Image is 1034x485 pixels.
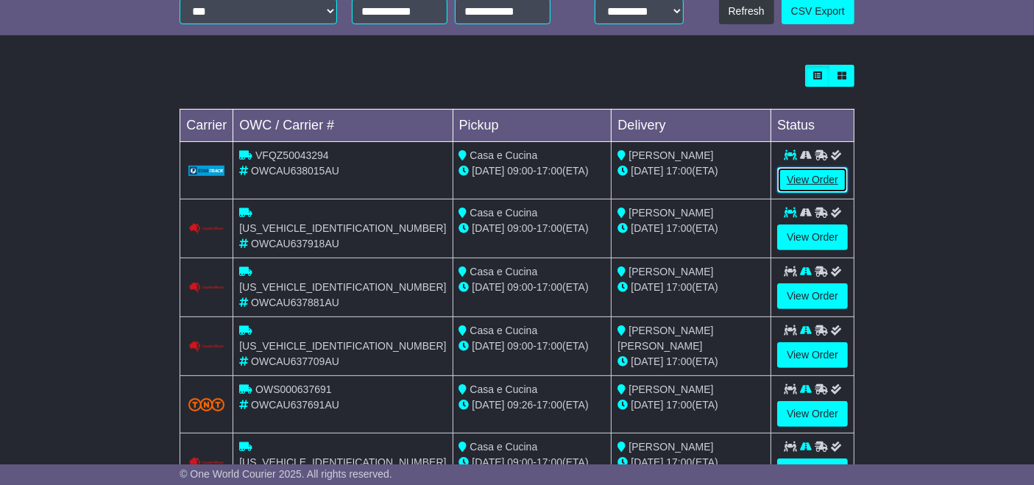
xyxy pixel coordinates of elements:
[459,339,606,354] div: - (ETA)
[771,109,854,141] td: Status
[537,281,562,293] span: 17:00
[255,383,332,395] span: OWS000637691
[255,149,329,161] span: VFQZ50043294
[470,441,537,453] span: Casa e Cucina
[537,222,562,234] span: 17:00
[188,282,225,294] img: Couriers_Please.png
[631,222,663,234] span: [DATE]
[666,456,692,468] span: 17:00
[628,207,713,219] span: [PERSON_NAME]
[472,456,504,468] span: [DATE]
[472,340,504,352] span: [DATE]
[251,399,339,411] span: OWCAU637691AU
[617,221,765,236] div: (ETA)
[628,383,713,395] span: [PERSON_NAME]
[537,456,562,468] span: 17:00
[459,455,606,470] div: - (ETA)
[612,109,771,141] td: Delivery
[666,222,692,234] span: 17:00
[251,165,339,177] span: OWCAU638015AU
[251,355,339,367] span: OWCAU637709AU
[777,283,848,309] a: View Order
[617,163,765,179] div: (ETA)
[617,354,765,369] div: (ETA)
[188,166,225,175] img: GetCarrierServiceLogo
[239,222,446,234] span: [US_VEHICLE_IDENTIFICATION_NUMBER]
[507,340,533,352] span: 09:00
[459,163,606,179] div: - (ETA)
[188,223,225,235] img: Couriers_Please.png
[472,165,504,177] span: [DATE]
[631,355,663,367] span: [DATE]
[459,397,606,413] div: - (ETA)
[459,280,606,295] div: - (ETA)
[537,399,562,411] span: 17:00
[239,456,446,468] span: [US_VEHICLE_IDENTIFICATION_NUMBER]
[470,207,537,219] span: Casa e Cucina
[251,297,339,308] span: OWCAU637881AU
[666,281,692,293] span: 17:00
[188,341,225,353] img: Couriers_Please.png
[233,109,453,141] td: OWC / Carrier #
[777,224,848,250] a: View Order
[507,222,533,234] span: 09:00
[188,457,225,469] img: Couriers_Please.png
[470,149,537,161] span: Casa e Cucina
[472,222,504,234] span: [DATE]
[617,280,765,295] div: (ETA)
[537,340,562,352] span: 17:00
[631,456,663,468] span: [DATE]
[472,281,504,293] span: [DATE]
[631,165,663,177] span: [DATE]
[470,383,537,395] span: Casa e Cucina
[628,149,713,161] span: [PERSON_NAME]
[666,399,692,411] span: 17:00
[453,109,612,141] td: Pickup
[472,399,504,411] span: [DATE]
[251,238,339,249] span: OWCAU637918AU
[180,109,233,141] td: Carrier
[537,165,562,177] span: 17:00
[617,455,765,470] div: (ETA)
[777,459,848,484] a: View Order
[777,342,848,368] a: View Order
[777,167,848,193] a: View Order
[617,397,765,413] div: (ETA)
[188,398,225,411] img: TNT_Domestic.png
[617,325,713,352] span: [PERSON_NAME] [PERSON_NAME]
[666,355,692,367] span: 17:00
[507,456,533,468] span: 09:00
[507,165,533,177] span: 09:00
[180,468,392,480] span: © One World Courier 2025. All rights reserved.
[459,221,606,236] div: - (ETA)
[628,266,713,277] span: [PERSON_NAME]
[666,165,692,177] span: 17:00
[239,340,446,352] span: [US_VEHICLE_IDENTIFICATION_NUMBER]
[777,401,848,427] a: View Order
[507,281,533,293] span: 09:00
[470,266,537,277] span: Casa e Cucina
[470,325,537,336] span: Casa e Cucina
[631,281,663,293] span: [DATE]
[631,399,663,411] span: [DATE]
[507,399,533,411] span: 09:26
[628,441,713,453] span: [PERSON_NAME]
[239,281,446,293] span: [US_VEHICLE_IDENTIFICATION_NUMBER]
